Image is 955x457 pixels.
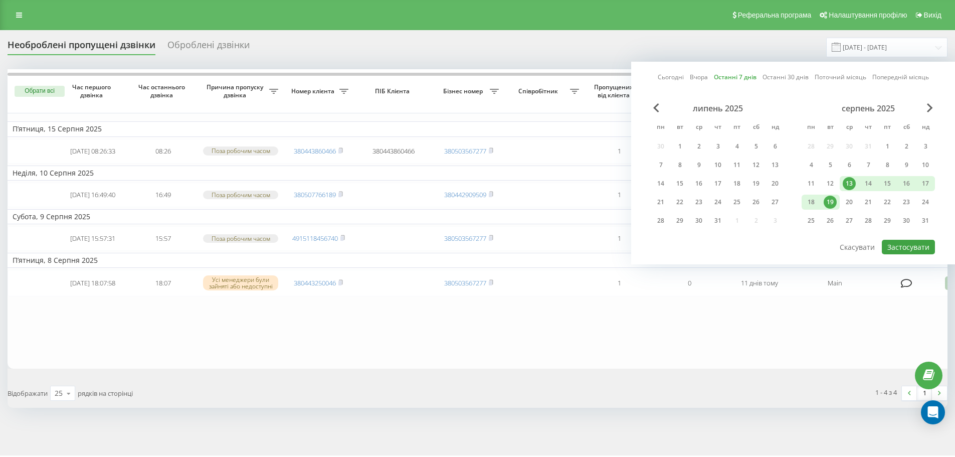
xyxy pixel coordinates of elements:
div: 11 [805,177,818,190]
td: 1 [584,270,654,296]
div: пн 11 серп 2025 р. [802,176,821,191]
span: Вихід [924,11,941,19]
div: Поза робочим часом [203,146,278,155]
td: [DATE] 16:49:40 [58,183,128,207]
abbr: неділя [918,120,933,135]
div: нд 27 лип 2025 р. [766,195,785,210]
div: нд 31 серп 2025 р. [916,213,935,228]
div: 30 [900,214,913,227]
div: 13 [769,159,782,172]
div: чт 10 лип 2025 р. [708,158,727,173]
a: Сьогодні [658,72,684,82]
a: 380507766189 [294,190,336,199]
div: 26 [749,196,762,209]
div: сб 16 серп 2025 р. [897,176,916,191]
div: сб 19 лип 2025 р. [746,176,766,191]
div: сб 26 лип 2025 р. [746,195,766,210]
div: 11 [730,159,743,172]
div: 19 [749,177,762,190]
a: Останні 7 днів [714,72,756,82]
div: 4 [805,159,818,172]
div: 12 [749,159,762,172]
td: [DATE] 08:26:33 [58,139,128,164]
div: 31 [711,214,724,227]
div: вт 19 серп 2025 р. [821,195,840,210]
div: пт 29 серп 2025 р. [878,213,897,228]
div: Поза робочим часом [203,234,278,243]
div: 21 [654,196,667,209]
div: ср 30 лип 2025 р. [689,213,708,228]
div: пн 18 серп 2025 р. [802,195,821,210]
div: 29 [881,214,894,227]
abbr: середа [842,120,857,135]
div: Усі менеджери були зайняті або недоступні [203,275,278,290]
div: сб 9 серп 2025 р. [897,158,916,173]
div: 1 [881,140,894,153]
div: 7 [654,159,667,172]
div: чт 3 лип 2025 р. [708,139,727,154]
span: Причина пропуску дзвінка [203,83,269,99]
div: чт 14 серп 2025 р. [859,176,878,191]
div: вт 15 лип 2025 р. [670,176,689,191]
div: 25 [805,214,818,227]
td: 11 днів тому [724,270,795,296]
div: пт 18 лип 2025 р. [727,176,746,191]
abbr: понеділок [804,120,819,135]
div: ср 9 лип 2025 р. [689,158,708,173]
abbr: вівторок [672,120,687,135]
div: нд 20 лип 2025 р. [766,176,785,191]
div: 21 [862,196,875,209]
abbr: неділя [768,120,783,135]
a: 380503567277 [444,146,486,156]
div: пт 1 серп 2025 р. [878,139,897,154]
span: Реферальна програма [738,11,812,19]
div: 28 [654,214,667,227]
div: 25 [730,196,743,209]
td: 1 [584,139,654,164]
div: 29 [673,214,686,227]
div: пн 21 лип 2025 р. [651,195,670,210]
div: сб 12 лип 2025 р. [746,158,766,173]
div: 24 [711,196,724,209]
td: 16:49 [128,183,198,207]
td: [DATE] 18:07:58 [58,270,128,296]
div: ср 13 серп 2025 р. [840,176,859,191]
a: Поточний місяць [815,72,866,82]
div: 8 [881,159,894,172]
button: Обрати всі [15,86,65,97]
div: 9 [692,159,705,172]
div: 9 [900,159,913,172]
div: Необроблені пропущені дзвінки [8,40,155,55]
div: ср 6 серп 2025 р. [840,158,859,173]
div: ср 20 серп 2025 р. [840,195,859,210]
div: сб 2 серп 2025 р. [897,139,916,154]
div: 4 [730,140,743,153]
div: ср 16 лип 2025 р. [689,176,708,191]
div: нд 13 лип 2025 р. [766,158,785,173]
div: чт 31 лип 2025 р. [708,213,727,228]
div: пн 7 лип 2025 р. [651,158,670,173]
div: 23 [900,196,913,209]
td: 0 [654,270,724,296]
div: 1 [673,140,686,153]
div: пт 4 лип 2025 р. [727,139,746,154]
div: 22 [881,196,894,209]
div: ср 27 серп 2025 р. [840,213,859,228]
div: 15 [673,177,686,190]
abbr: понеділок [653,120,668,135]
div: вт 1 лип 2025 р. [670,139,689,154]
span: Співробітник [509,87,570,95]
div: 13 [843,177,856,190]
span: Час останнього дзвінка [136,83,190,99]
div: 8 [673,159,686,172]
div: Open Intercom Messenger [921,400,945,424]
span: Відображати [8,389,48,398]
abbr: субота [748,120,763,135]
td: 15:57 [128,226,198,251]
div: 7 [862,159,875,172]
div: вт 22 лип 2025 р. [670,195,689,210]
div: вт 26 серп 2025 р. [821,213,840,228]
a: 1 [917,386,932,400]
div: нд 24 серп 2025 р. [916,195,935,210]
div: 14 [654,177,667,190]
